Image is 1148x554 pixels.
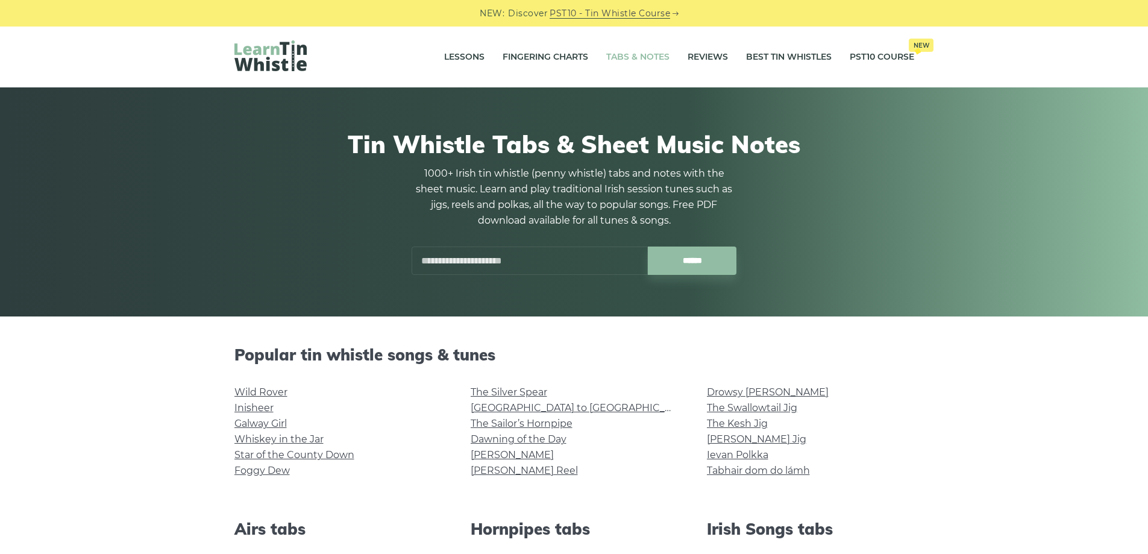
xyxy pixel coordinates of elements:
a: Best Tin Whistles [746,42,832,72]
a: The Silver Spear [471,386,547,398]
a: Wild Rover [234,386,287,398]
h2: Popular tin whistle songs & tunes [234,345,914,364]
a: The Kesh Jig [707,418,768,429]
a: Tabhair dom do lámh [707,465,810,476]
a: Inisheer [234,402,274,414]
a: Tabs & Notes [606,42,670,72]
a: Drowsy [PERSON_NAME] [707,386,829,398]
h2: Irish Songs tabs [707,520,914,538]
a: Galway Girl [234,418,287,429]
a: Dawning of the Day [471,433,566,445]
a: Lessons [444,42,485,72]
p: 1000+ Irish tin whistle (penny whistle) tabs and notes with the sheet music. Learn and play tradi... [412,166,737,228]
span: New [909,39,933,52]
a: [GEOGRAPHIC_DATA] to [GEOGRAPHIC_DATA] [471,402,693,414]
a: Fingering Charts [503,42,588,72]
a: [PERSON_NAME] Reel [471,465,578,476]
a: Star of the County Down [234,449,354,461]
a: Ievan Polkka [707,449,768,461]
a: The Swallowtail Jig [707,402,797,414]
a: Whiskey in the Jar [234,433,324,445]
a: Foggy Dew [234,465,290,476]
a: [PERSON_NAME] Jig [707,433,806,445]
h2: Hornpipes tabs [471,520,678,538]
img: LearnTinWhistle.com [234,40,307,71]
a: Reviews [688,42,728,72]
a: PST10 CourseNew [850,42,914,72]
a: [PERSON_NAME] [471,449,554,461]
a: The Sailor’s Hornpipe [471,418,572,429]
h2: Airs tabs [234,520,442,538]
h1: Tin Whistle Tabs & Sheet Music Notes [234,130,914,159]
